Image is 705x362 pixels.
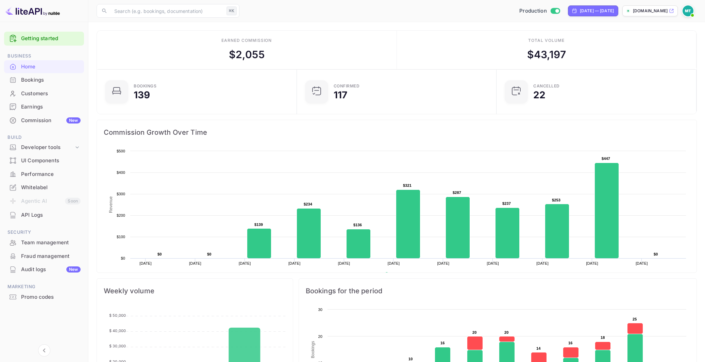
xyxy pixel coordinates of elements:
a: Customers [4,87,84,100]
div: Team management [21,239,81,247]
span: Bookings for the period [306,285,690,296]
text: 18 [601,335,605,340]
img: Marcin Teodoru [683,5,693,16]
div: New [66,117,81,124]
text: $300 [117,192,125,196]
text: $447 [602,157,610,161]
a: Home [4,60,84,73]
text: $0 [207,252,212,256]
tspan: $ 30,000 [109,344,126,348]
text: 10 [408,357,413,361]
div: Audit logsNew [4,263,84,276]
span: Weekly volume [104,285,286,296]
div: API Logs [4,209,84,222]
a: Getting started [21,35,81,43]
text: $500 [117,149,125,153]
text: [DATE] [288,261,301,265]
text: $321 [403,183,412,187]
text: [DATE] [536,261,549,265]
a: Performance [4,168,84,180]
a: Whitelabel [4,181,84,194]
div: Performance [4,168,84,181]
div: Developer tools [21,144,74,151]
div: Promo codes [21,293,81,301]
div: Switch to Sandbox mode [517,7,563,15]
div: Team management [4,236,84,249]
span: Marketing [4,283,84,291]
div: Fraud management [4,250,84,263]
div: New [66,266,81,273]
div: Bookings [134,84,156,88]
div: Total volume [528,37,565,44]
div: Earned commission [221,37,272,44]
div: Promo codes [4,291,84,304]
text: [DATE] [139,261,152,265]
span: Commission Growth Over Time [104,127,690,138]
text: Bookings [310,341,315,358]
div: $ 2,055 [229,47,265,62]
div: ⌘K [226,6,237,15]
span: Security [4,229,84,236]
div: UI Components [21,157,81,165]
div: Getting started [4,32,84,46]
text: 20 [472,330,477,334]
text: $287 [453,191,461,195]
a: Promo codes [4,291,84,303]
text: 20 [318,334,322,339]
div: UI Components [4,154,84,167]
text: $100 [117,235,125,239]
a: Bookings [4,73,84,86]
div: Bookings [4,73,84,87]
div: Bookings [21,76,81,84]
input: Search (e.g. bookings, documentation) [110,4,224,18]
div: 22 [533,90,545,100]
div: Customers [21,90,81,98]
text: Revenue [108,196,113,213]
a: API Logs [4,209,84,221]
text: 16 [440,341,445,345]
text: $0 [121,256,125,260]
text: [DATE] [189,261,201,265]
text: $0 [157,252,162,256]
text: [DATE] [437,261,450,265]
span: Production [519,7,547,15]
div: Developer tools [4,142,84,153]
span: Build [4,134,84,141]
div: Earnings [4,100,84,114]
img: LiteAPI logo [5,5,60,16]
text: 30 [318,308,322,312]
text: $234 [304,202,313,206]
div: [DATE] — [DATE] [580,8,614,14]
text: $400 [117,170,125,175]
div: Performance [21,170,81,178]
tspan: $ 50,000 [109,313,126,318]
span: Business [4,52,84,60]
div: Audit logs [21,266,81,274]
div: Whitelabel [21,184,81,192]
p: [DOMAIN_NAME] [633,8,668,14]
text: Revenue [391,272,408,277]
text: [DATE] [239,261,251,265]
text: 14 [536,346,541,350]
a: Earnings [4,100,84,113]
a: CommissionNew [4,114,84,127]
tspan: $ 40,000 [109,328,126,333]
a: Fraud management [4,250,84,262]
text: 25 [633,317,637,321]
text: $237 [502,201,511,205]
text: $139 [254,223,263,227]
div: Commission [21,117,81,125]
a: Audit logsNew [4,263,84,276]
text: $200 [117,213,125,217]
button: Collapse navigation [38,344,50,357]
div: Earnings [21,103,81,111]
div: 139 [134,90,150,100]
text: $253 [552,198,560,202]
text: [DATE] [388,261,400,265]
text: $136 [353,223,362,227]
text: [DATE] [487,261,499,265]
